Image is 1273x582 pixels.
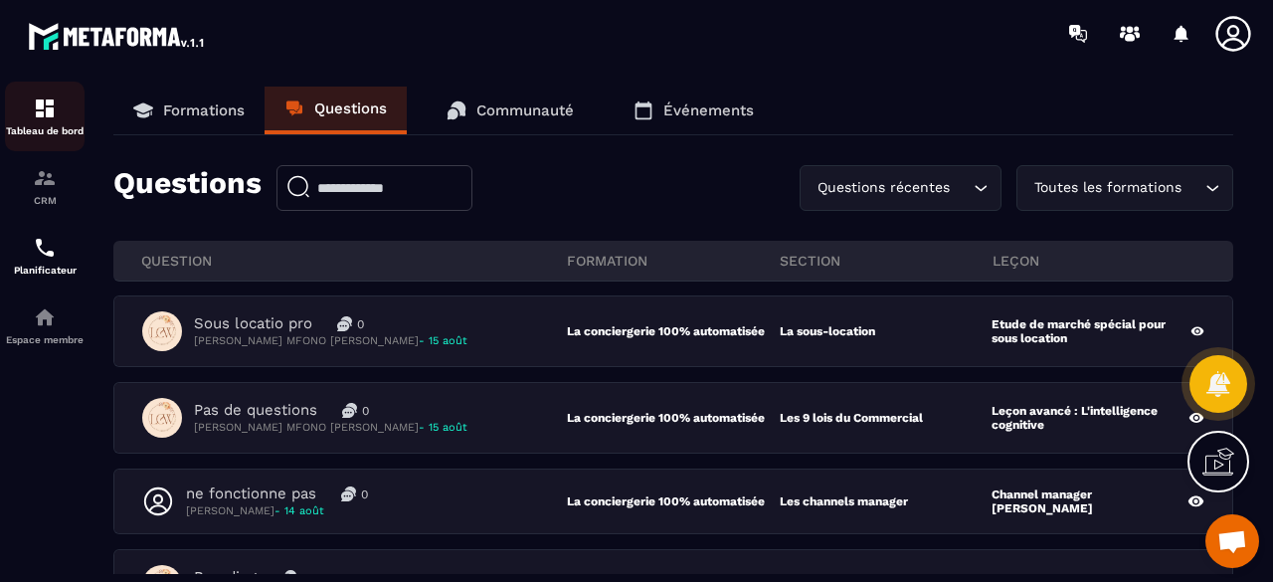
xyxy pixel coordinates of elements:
[567,494,780,508] p: La conciergerie 100% automatisée
[141,252,567,270] p: QUESTION
[186,503,368,518] p: [PERSON_NAME]
[567,252,780,270] p: FORMATION
[186,485,316,503] p: ne fonctionne pas
[33,166,57,190] img: formation
[780,252,993,270] p: section
[5,291,85,360] a: automationsautomationsEspace membre
[663,101,754,119] p: Événements
[342,403,357,418] img: messages
[5,151,85,221] a: formationformationCRM
[314,99,387,117] p: Questions
[113,87,265,134] a: Formations
[419,334,467,347] span: - 15 août
[1029,177,1185,199] span: Toutes les formations
[33,236,57,260] img: scheduler
[5,221,85,291] a: schedulerschedulerPlanificateur
[361,486,368,502] p: 0
[954,177,969,199] input: Search for option
[194,420,467,435] p: [PERSON_NAME] MFONO [PERSON_NAME]
[5,195,85,206] p: CRM
[780,324,875,338] p: La sous-location
[813,177,954,199] span: Questions récentes
[427,87,594,134] a: Communauté
[5,265,85,276] p: Planificateur
[1016,165,1233,211] div: Search for option
[780,494,908,508] p: Les channels manager
[5,334,85,345] p: Espace membre
[1185,177,1200,199] input: Search for option
[992,317,1189,345] p: Etude de marché spécial pour sous location
[567,324,780,338] p: La conciergerie 100% automatisée
[28,18,207,54] img: logo
[567,411,780,425] p: La conciergerie 100% automatisée
[800,165,1001,211] div: Search for option
[614,87,774,134] a: Événements
[419,421,467,434] span: - 15 août
[341,486,356,501] img: messages
[362,403,369,419] p: 0
[993,252,1205,270] p: leçon
[992,487,1186,515] p: Channel manager [PERSON_NAME]
[274,504,324,517] span: - 14 août
[780,411,923,425] p: Les 9 lois du Commercial
[194,333,467,348] p: [PERSON_NAME] MFONO [PERSON_NAME]
[1205,514,1259,568] a: Ouvrir le chat
[337,316,352,331] img: messages
[33,305,57,329] img: automations
[33,97,57,120] img: formation
[357,316,364,332] p: 0
[476,101,574,119] p: Communauté
[992,404,1188,432] p: Leçon avancé : L'intelligence cognitive
[194,314,312,333] p: Sous locatio pro
[113,165,262,211] p: Questions
[5,125,85,136] p: Tableau de bord
[265,87,407,134] a: Questions
[5,82,85,151] a: formationformationTableau de bord
[194,401,317,420] p: Pas de questions
[163,101,245,119] p: Formations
